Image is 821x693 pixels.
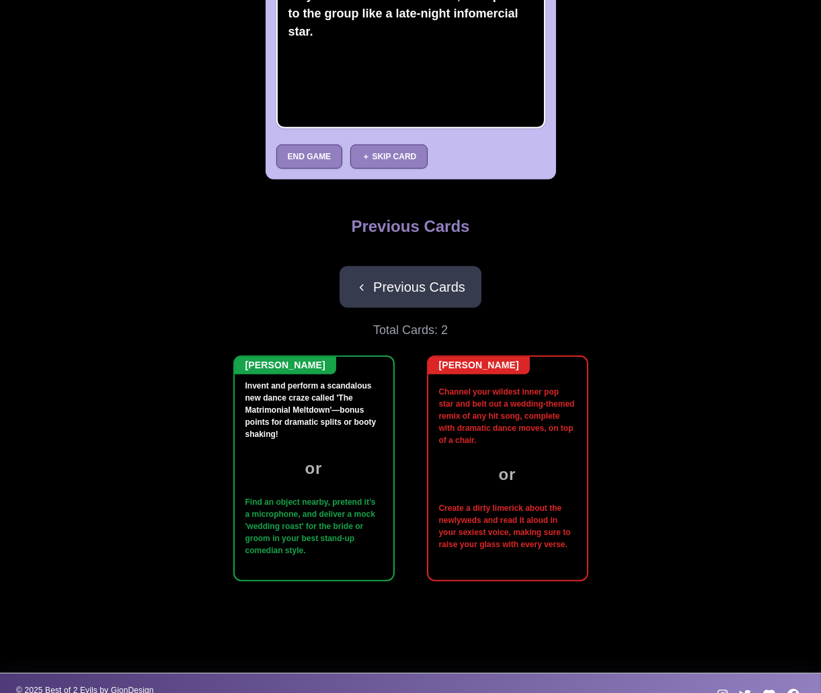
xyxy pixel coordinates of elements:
[340,266,481,308] button: Previous Cards
[350,145,428,169] button: ＋ Skip Card
[439,384,576,448] button: Channel your wildest inner pop star and belt out a wedding-themed remix of any hit song, complete...
[439,500,576,552] button: Create a dirty limerick about the newlyweds and read it aloud in your sexiest voice, making sure ...
[245,456,383,481] span: or
[439,462,576,487] span: or
[276,145,343,169] button: End Game
[245,494,383,558] button: Find an object nearby, pretend it’s a microphone, and deliver a mock 'wedding roast' for the brid...
[233,321,588,339] p: Total Cards: 2
[351,217,469,237] h2: Previous Cards
[245,378,383,442] button: Invent and perform a scandalous new dance craze called 'The Matrimonial Meltdown'—bonus points fo...
[356,277,465,297] span: Previous Cards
